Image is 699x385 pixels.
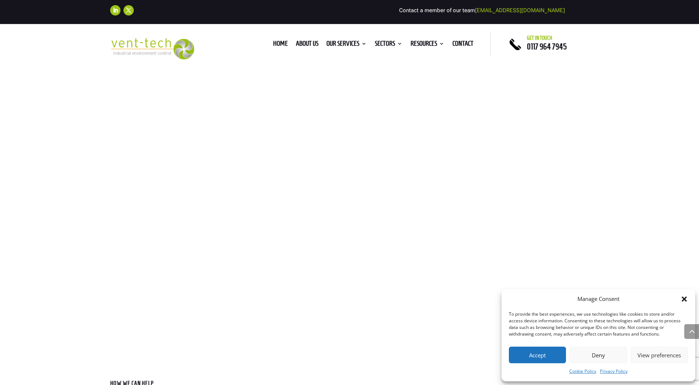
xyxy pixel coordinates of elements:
div: Close dialog [681,295,688,303]
a: Follow on LinkedIn [110,5,120,15]
a: 0117 964 7945 [527,42,567,51]
div: To provide the best experiences, we use technologies like cookies to store and/or access device i... [509,311,687,337]
button: Accept [509,347,566,363]
a: Home [273,41,288,49]
div: Manage Consent [577,295,619,304]
a: Privacy Policy [600,367,628,376]
a: Our Services [326,41,367,49]
button: View preferences [631,347,688,363]
span: Contact a member of our team [399,7,565,14]
a: Contact [452,41,473,49]
span: Get in touch [527,35,552,41]
a: [EMAIL_ADDRESS][DOMAIN_NAME] [475,7,565,14]
a: Cookie Policy [569,367,596,376]
button: Deny [570,347,627,363]
img: 2023-09-27T08_35_16.549ZVENT-TECH---Clear-background [110,38,195,60]
a: Resources [410,41,444,49]
a: Follow on X [123,5,134,15]
a: Sectors [375,41,402,49]
a: About us [296,41,318,49]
